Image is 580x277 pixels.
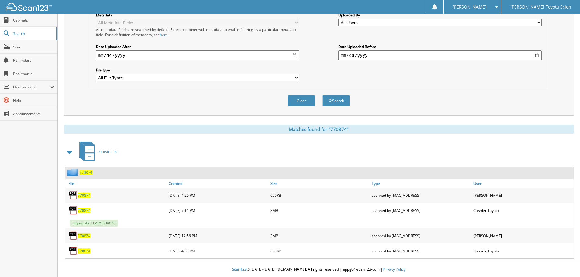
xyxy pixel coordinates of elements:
[269,245,371,257] div: 650KB
[96,50,299,60] input: start
[370,179,472,188] a: Type
[288,95,315,106] button: Clear
[472,245,574,257] div: Cashier Toyota
[78,208,90,213] a: 770874
[472,230,574,242] div: [PERSON_NAME]
[13,71,54,76] span: Bookmarks
[58,262,580,277] div: © [DATE]-[DATE] [DOMAIN_NAME]. All rights reserved | appg04-scan123-com |
[13,44,54,50] span: Scan
[370,204,472,216] div: scanned by [MAC_ADDRESS]
[167,189,269,201] div: [DATE] 4:20 PM
[78,233,90,238] a: 770874
[167,245,269,257] div: [DATE] 4:31 PM
[269,230,371,242] div: 3MB
[338,50,542,60] input: end
[370,245,472,257] div: scanned by [MAC_ADDRESS]
[13,111,54,116] span: Announcements
[96,44,299,49] label: Date Uploaded After
[13,31,53,36] span: Search
[96,12,299,18] label: Metadata
[64,125,574,134] div: Matches found for "770874"
[472,204,574,216] div: Cashier Toyota
[269,204,371,216] div: 3MB
[167,204,269,216] div: [DATE] 7:11 PM
[96,27,299,37] div: All metadata fields are searched by default. Select a cabinet with metadata to enable filtering b...
[269,189,371,201] div: 659KB
[472,189,574,201] div: [PERSON_NAME]
[76,140,118,164] a: SERVICE RO
[70,220,118,227] span: Keywords: CLAIM 604876
[232,267,247,272] span: Scan123
[69,231,78,240] img: PDF.png
[13,98,54,103] span: Help
[79,170,92,175] a: 770874
[452,5,487,9] span: [PERSON_NAME]
[78,193,90,198] a: 770874
[510,5,571,9] span: [PERSON_NAME] Toyota Scion
[383,267,406,272] a: Privacy Policy
[269,179,371,188] a: Size
[167,179,269,188] a: Created
[13,58,54,63] span: Reminders
[13,85,50,90] span: User Reports
[69,191,78,200] img: PDF.png
[65,179,167,188] a: File
[370,189,472,201] div: scanned by [MAC_ADDRESS]
[472,179,574,188] a: User
[338,12,542,18] label: Uploaded By
[550,248,580,277] iframe: Chat Widget
[338,44,542,49] label: Date Uploaded Before
[160,32,168,37] a: here
[167,230,269,242] div: [DATE] 12:56 PM
[322,95,350,106] button: Search
[6,3,52,11] img: scan123-logo-white.svg
[370,230,472,242] div: scanned by [MAC_ADDRESS]
[69,246,78,255] img: PDF.png
[67,169,79,176] img: folder2.png
[13,18,54,23] span: Cabinets
[69,206,78,215] img: PDF.png
[99,149,118,154] span: SERVICE RO
[96,68,299,73] label: File type
[78,248,90,254] a: 770874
